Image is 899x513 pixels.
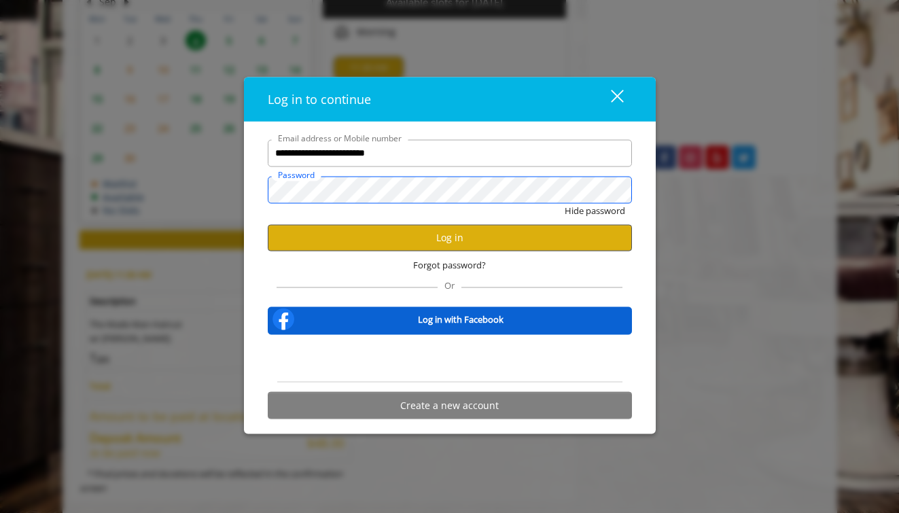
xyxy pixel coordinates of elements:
[270,306,297,333] img: facebook-logo
[438,279,461,291] span: Or
[586,85,632,113] button: close dialog
[268,90,371,107] span: Log in to continue
[271,168,321,181] label: Password
[595,89,622,109] div: close dialog
[268,392,632,419] button: Create a new account
[271,131,408,144] label: Email address or Mobile number
[268,139,632,166] input: Email address or Mobile number
[268,176,632,203] input: Password
[268,224,632,251] button: Log in
[413,258,486,272] span: Forgot password?
[387,344,512,374] div: Sign in with Google. Opens in new tab
[381,344,519,374] iframe: Sign in with Google Button
[565,203,625,217] button: Hide password
[418,313,504,327] b: Log in with Facebook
